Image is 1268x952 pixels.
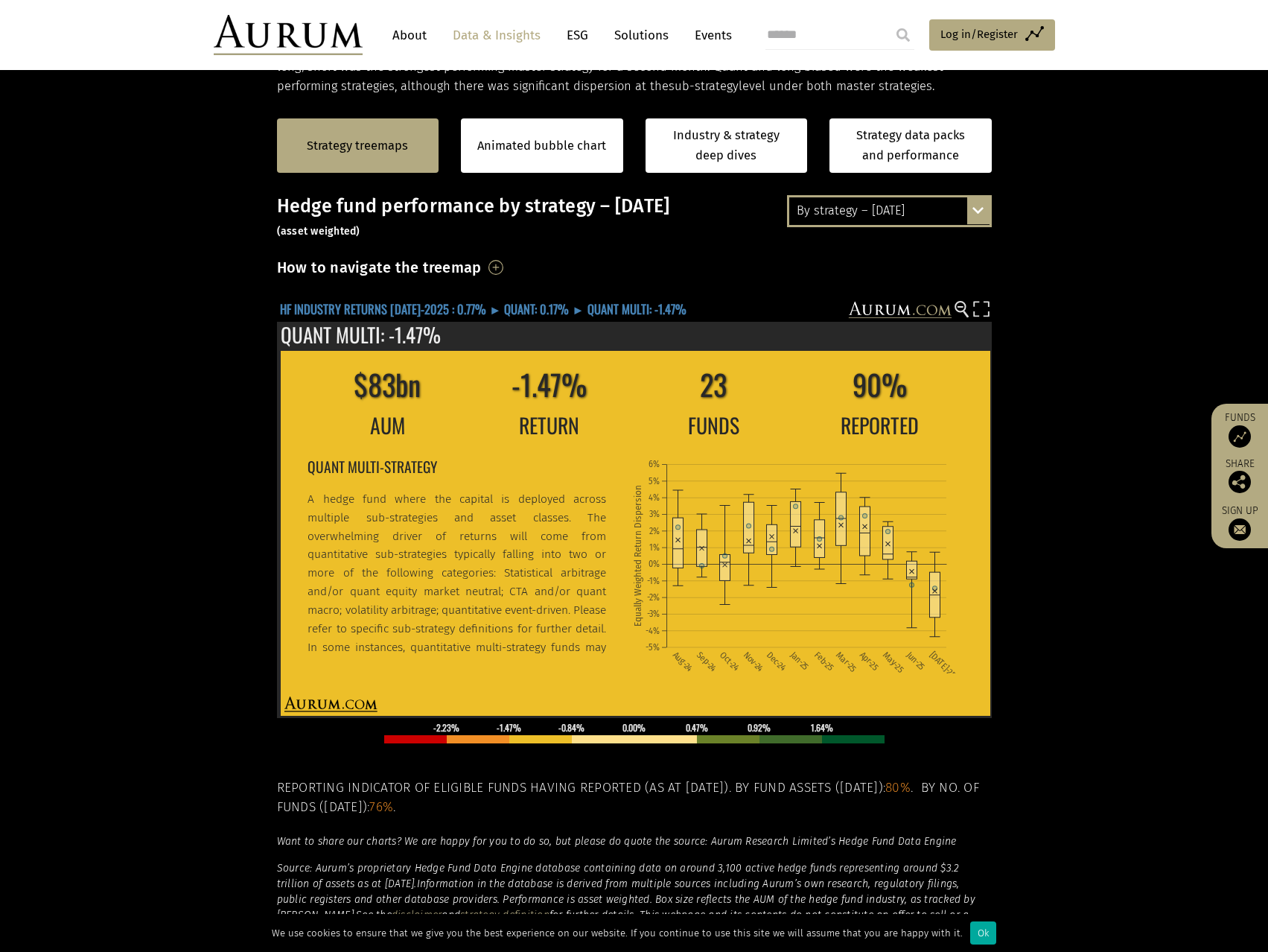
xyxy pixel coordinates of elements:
h3: Hedge fund performance by strategy – [DATE] [277,195,992,240]
a: Animated bubble chart [477,136,606,156]
em: Source: Aurum’s proprietary Hedge Fund Data Engine database containing data on around 3,100 activ... [277,862,960,890]
a: About [385,22,434,49]
img: Sign up to our newsletter [1229,518,1251,541]
a: Strategy data packs and performance [829,118,992,173]
span: 76% [369,799,393,815]
a: Funds [1219,411,1261,448]
img: Share this post [1229,471,1251,493]
a: Solutions [607,22,676,49]
img: Aurum [214,15,363,55]
em: Information in the database is derived from multiple sources including Aurum’s own research, regu... [277,878,975,921]
a: ESG [559,22,596,49]
a: Events [687,22,732,49]
a: Data & Insights [445,22,548,49]
em: Want to share our charts? We are happy for you to do so, but please do quote the source: Aurum Re... [277,835,957,848]
a: Log in/Register [929,19,1055,51]
span: sub-strategy [669,79,739,93]
em: and [442,909,460,921]
a: Sign up [1219,504,1261,541]
div: Ok [970,921,996,945]
a: Strategy treemaps [307,136,408,156]
small: (asset weighted) [277,225,360,238]
em: See the [356,909,392,921]
span: 80% [885,780,911,796]
input: Submit [888,20,918,50]
div: Share [1219,459,1261,493]
a: strategy definition [460,909,549,921]
h5: Reporting indicator of eligible funds having reported (as at [DATE]). By fund assets ([DATE]): . ... [277,778,992,818]
a: Industry & strategy deep dives [646,118,808,173]
div: By strategy – [DATE] [789,197,990,224]
img: Access Funds [1229,425,1251,448]
h3: How to navigate the treemap [277,255,482,280]
span: Log in/Register [940,25,1018,43]
a: disclaimer [392,909,442,921]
